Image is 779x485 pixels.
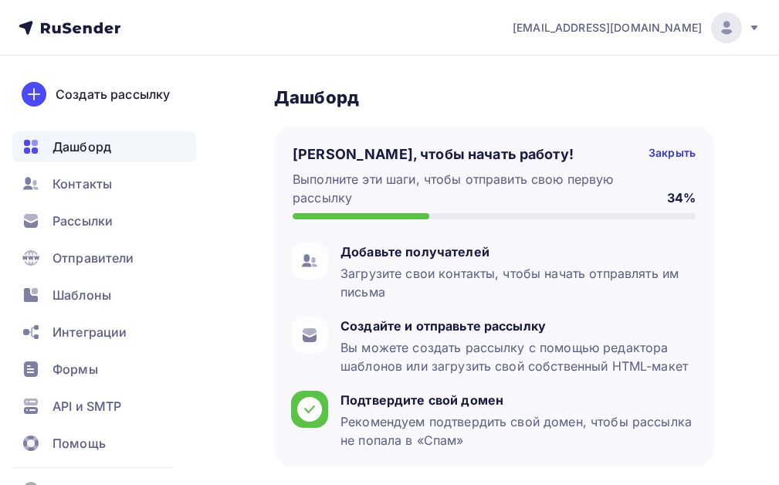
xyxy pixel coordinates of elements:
[649,145,696,164] div: Закрыть
[52,249,134,267] span: Отправители
[52,137,111,156] span: Дашборд
[12,242,196,273] a: Отправители
[56,85,170,103] div: Создать рассылку
[12,168,196,199] a: Контакты
[513,20,702,36] span: [EMAIL_ADDRESS][DOMAIN_NAME]
[52,360,98,378] span: Формы
[340,412,697,449] div: Рекомендуем подтвердить свой домен, чтобы рассылка не попала в «Спам»
[12,205,196,236] a: Рассылки
[513,12,760,43] a: [EMAIL_ADDRESS][DOMAIN_NAME]
[12,131,196,162] a: Дашборд
[12,280,196,310] a: Шаблоны
[52,212,113,230] span: Рассылки
[293,145,574,164] h4: [PERSON_NAME], чтобы начать работу!
[340,242,697,261] div: Добавьте получателей
[52,175,112,193] span: Контакты
[52,397,121,415] span: API и SMTP
[667,188,696,207] h5: 34%
[274,86,714,108] h3: Дашборд
[293,170,655,207] div: Выполните эти шаги, чтобы отправить свою первую рассылку
[52,434,106,453] span: Помощь
[52,286,111,304] span: Шаблоны
[340,264,697,301] div: Загрузите свои контакты, чтобы начать отправлять им письма
[340,391,697,409] div: Подтвердите свой домен
[12,354,196,385] a: Формы
[340,338,697,375] div: Вы можете создать рассылку с помощью редактора шаблонов или загрузить свой собственный HTML-макет
[52,323,127,341] span: Интеграции
[340,317,697,335] div: Создайте и отправьте рассылку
